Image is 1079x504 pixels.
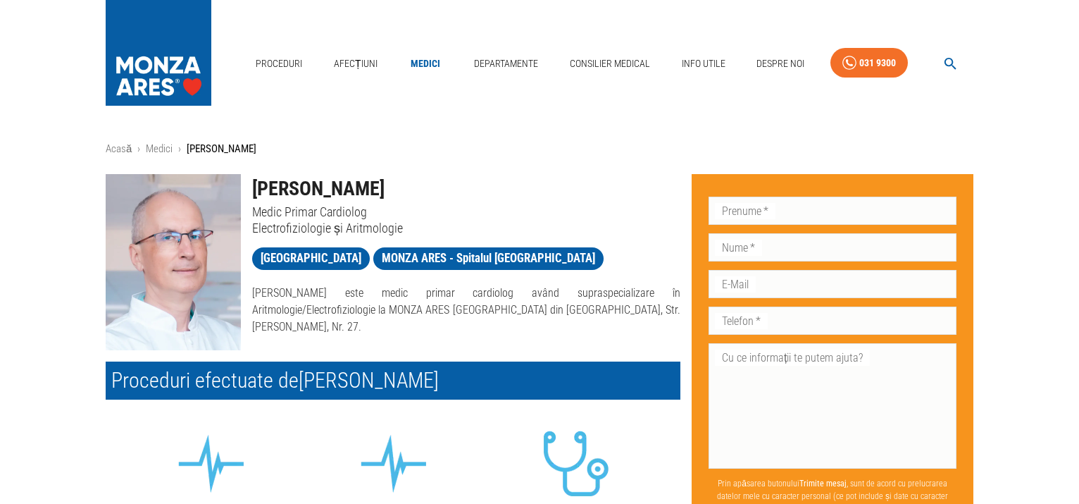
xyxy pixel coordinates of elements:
p: Electrofiziologie și Aritmologie [252,220,680,236]
a: Info Utile [676,49,731,78]
a: MONZA ARES - Spitalul [GEOGRAPHIC_DATA] [373,247,604,270]
a: Medici [146,142,173,155]
span: [GEOGRAPHIC_DATA] [252,250,370,267]
b: Trimite mesaj [799,479,847,488]
a: Departamente [468,49,544,78]
p: Medic Primar Cardiolog [252,204,680,220]
a: Consilier Medical [564,49,656,78]
p: [PERSON_NAME] [187,141,256,157]
img: Dr. Ion Bostan [106,174,241,350]
li: › [178,141,181,157]
a: 031 9300 [830,48,908,78]
nav: breadcrumb [106,141,973,157]
a: Medici [403,49,448,78]
a: [GEOGRAPHIC_DATA] [252,247,370,270]
span: MONZA ARES - Spitalul [GEOGRAPHIC_DATA] [373,250,604,267]
a: Proceduri [250,49,308,78]
p: [PERSON_NAME] este medic primar cardiolog având supraspecializare în Aritmologie/Electrofiziologi... [252,285,680,336]
a: Despre Noi [751,49,810,78]
a: Acasă [106,142,132,155]
li: › [137,141,140,157]
a: Afecțiuni [328,49,383,78]
h1: [PERSON_NAME] [252,174,680,204]
div: 031 9300 [859,54,896,72]
h2: Proceduri efectuate de [PERSON_NAME] [106,362,680,400]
